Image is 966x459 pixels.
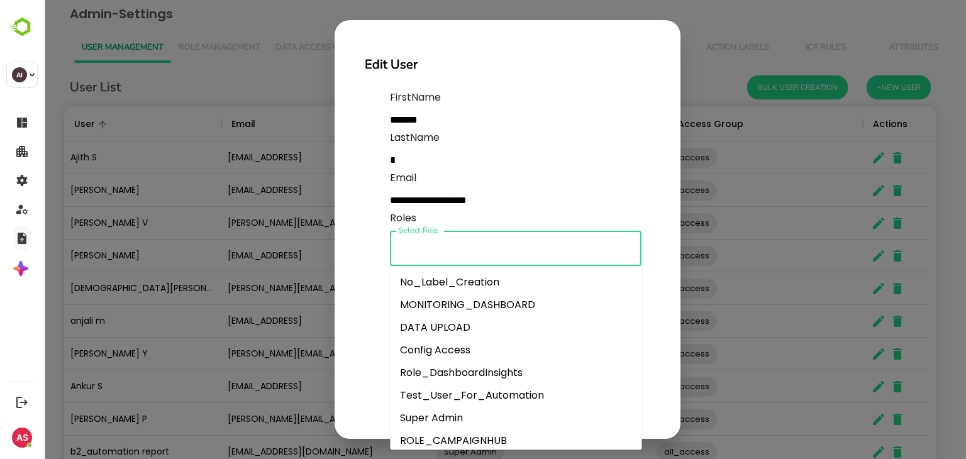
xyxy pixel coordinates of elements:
h2: Edit User [321,55,606,75]
button: Logout [13,394,30,411]
li: Config Access [346,339,597,362]
li: Super Admin [346,407,597,429]
li: Role_DashboardInsights [346,362,597,384]
li: ROLE_CAMPAIGNHUB [346,429,597,452]
label: Email [346,170,535,185]
li: No_Label_Creation [346,271,597,294]
div: AS [12,428,32,448]
li: DATA UPLOAD [346,316,597,339]
label: LastName [346,130,535,145]
label: Select Role [355,225,394,236]
div: AI [12,67,27,82]
label: Roles [346,211,372,226]
img: BambooboxLogoMark.f1c84d78b4c51b1a7b5f700c9845e183.svg [6,15,38,39]
label: FirstName [346,90,535,105]
li: Test_User_For_Automation [346,384,597,407]
li: MONITORING_DASHBOARD [346,294,597,316]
